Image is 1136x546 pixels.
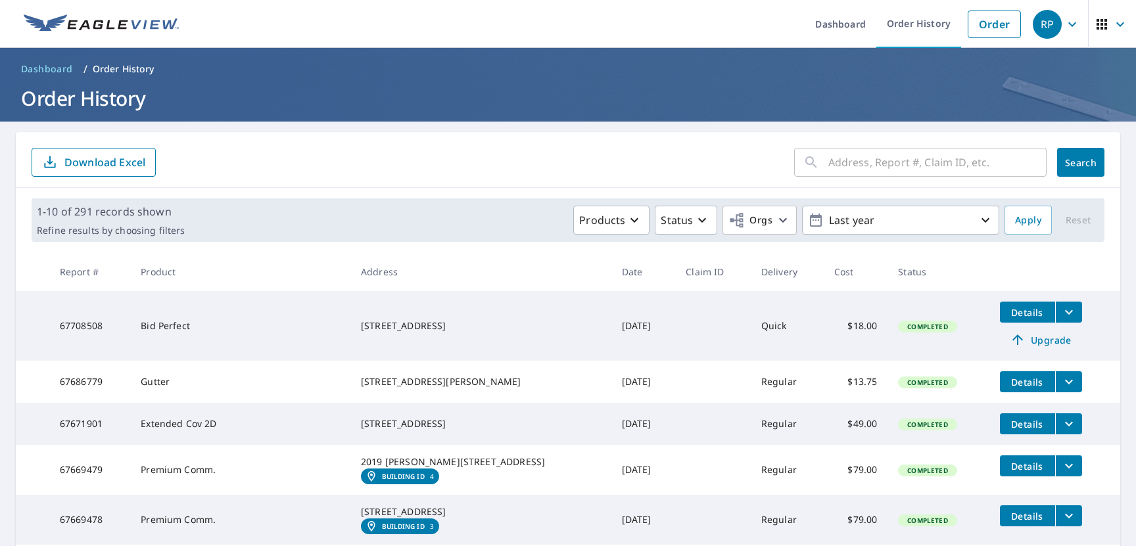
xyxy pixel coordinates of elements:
td: Premium Comm. [130,495,350,545]
th: Cost [824,252,888,291]
p: Last year [824,209,978,232]
span: Orgs [728,212,772,229]
td: $13.75 [824,361,888,403]
em: Building ID [382,522,425,530]
td: [DATE] [611,403,676,445]
em: Building ID [382,472,425,480]
td: [DATE] [611,445,676,495]
td: Regular [751,361,824,403]
th: Address [350,252,611,291]
div: 2019 [PERSON_NAME][STREET_ADDRESS] [361,455,601,468]
td: [DATE] [611,361,676,403]
td: Premium Comm. [130,445,350,495]
button: Products [573,206,650,235]
img: EV Logo [24,14,179,34]
span: Details [1008,376,1047,388]
a: Building ID4 [361,468,439,484]
td: [DATE] [611,291,676,361]
button: filesDropdownBtn-67669478 [1055,505,1082,526]
button: detailsBtn-67669479 [1000,455,1055,476]
span: Details [1008,306,1047,319]
td: $18.00 [824,291,888,361]
td: Gutter [130,361,350,403]
button: filesDropdownBtn-67671901 [1055,413,1082,434]
td: 67671901 [49,403,130,445]
div: [STREET_ADDRESS] [361,319,601,332]
td: $49.00 [824,403,888,445]
a: Dashboard [16,58,78,80]
a: Upgrade [1000,329,1082,350]
button: detailsBtn-67686779 [1000,371,1055,392]
button: Last year [802,206,999,235]
td: 67708508 [49,291,130,361]
td: [DATE] [611,495,676,545]
span: Details [1008,418,1047,430]
td: Regular [751,403,824,445]
span: Apply [1015,212,1041,229]
p: 1-10 of 291 records shown [37,204,185,219]
div: [STREET_ADDRESS] [361,417,601,430]
td: Regular [751,495,824,545]
span: Search [1068,156,1094,169]
p: Order History [93,62,154,76]
input: Address, Report #, Claim ID, etc. [828,144,1047,181]
p: Products [579,212,625,228]
td: Quick [751,291,824,361]
button: Orgs [722,206,797,235]
p: Download Excel [64,155,145,170]
a: Building ID3 [361,518,439,534]
td: 67669478 [49,495,130,545]
th: Product [130,252,350,291]
button: Apply [1005,206,1052,235]
td: Extended Cov 2D [130,403,350,445]
td: 67686779 [49,361,130,403]
div: [STREET_ADDRESS] [361,505,601,518]
button: Download Excel [32,148,156,177]
span: Completed [899,420,955,429]
span: Completed [899,466,955,475]
span: Upgrade [1008,332,1074,348]
span: Completed [899,516,955,525]
th: Delivery [751,252,824,291]
p: Status [661,212,693,228]
button: Status [655,206,717,235]
nav: breadcrumb [16,58,1120,80]
td: Bid Perfect [130,291,350,361]
button: filesDropdownBtn-67686779 [1055,371,1082,392]
td: 67669479 [49,445,130,495]
span: Completed [899,322,955,331]
td: Regular [751,445,824,495]
button: filesDropdownBtn-67708508 [1055,302,1082,323]
li: / [83,61,87,77]
th: Date [611,252,676,291]
th: Report # [49,252,130,291]
span: Details [1008,510,1047,522]
span: Completed [899,378,955,387]
th: Status [887,252,989,291]
th: Claim ID [675,252,751,291]
td: $79.00 [824,445,888,495]
button: filesDropdownBtn-67669479 [1055,455,1082,476]
td: $79.00 [824,495,888,545]
button: detailsBtn-67669478 [1000,505,1055,526]
a: Order [968,11,1021,38]
button: detailsBtn-67708508 [1000,302,1055,323]
div: [STREET_ADDRESS][PERSON_NAME] [361,375,601,388]
div: RP [1033,10,1062,39]
h1: Order History [16,85,1120,112]
span: Dashboard [21,62,73,76]
button: Search [1057,148,1104,177]
span: Details [1008,460,1047,472]
button: detailsBtn-67671901 [1000,413,1055,434]
p: Refine results by choosing filters [37,225,185,237]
